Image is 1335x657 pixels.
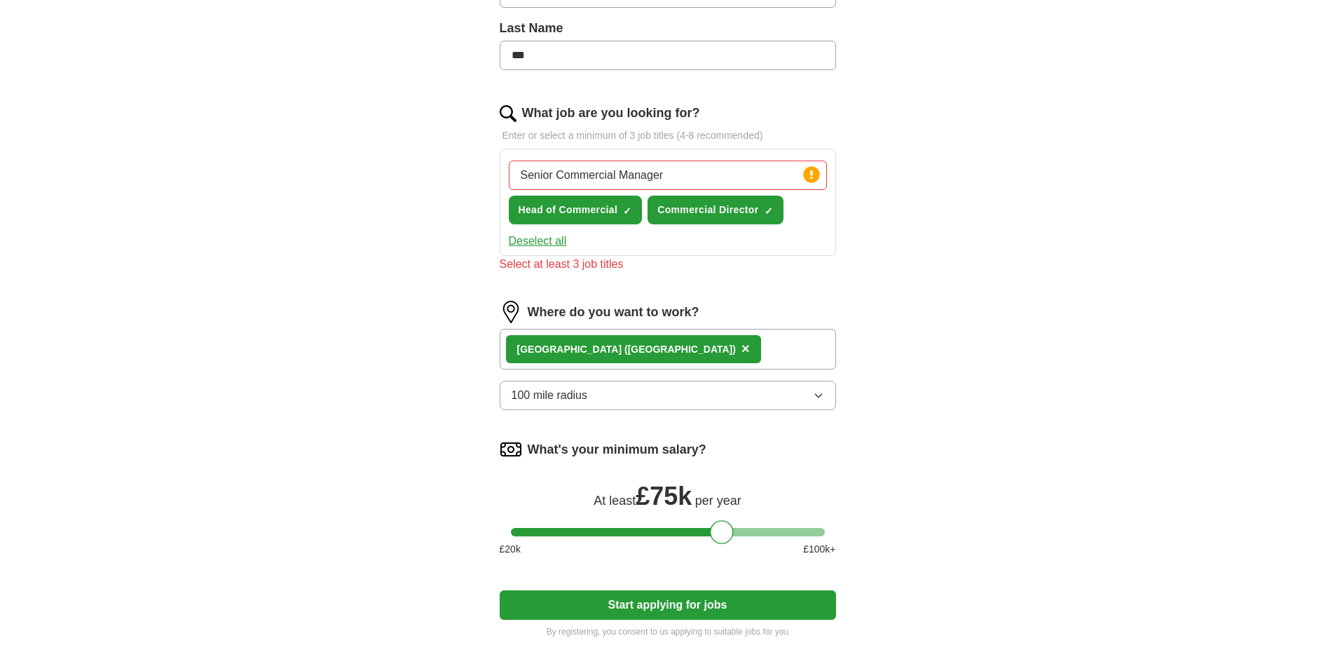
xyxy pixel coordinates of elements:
label: What job are you looking for? [522,104,700,123]
button: Deselect all [509,233,567,250]
p: By registering, you consent to us applying to suitable jobs for you [500,625,836,638]
strong: [GEOGRAPHIC_DATA] [517,344,622,355]
span: Commercial Director [657,203,758,217]
span: At least [594,494,636,508]
div: Select at least 3 job titles [500,256,836,273]
img: location.png [500,301,522,323]
button: Start applying for jobs [500,590,836,620]
img: search.png [500,105,516,122]
span: £ 100 k+ [803,542,835,557]
span: Head of Commercial [519,203,618,217]
img: salary.png [500,438,522,461]
button: Head of Commercial✓ [509,196,643,224]
span: £ 75k [636,482,692,510]
button: Commercial Director✓ [648,196,783,224]
span: £ 20 k [500,542,521,557]
button: × [741,339,750,360]
label: What's your minimum salary? [528,440,706,459]
label: Where do you want to work? [528,303,699,322]
input: Type a job title and press enter [509,161,827,190]
span: ✓ [623,205,631,217]
span: ([GEOGRAPHIC_DATA]) [624,344,736,355]
p: Enter or select a minimum of 3 job titles (4-8 recommended) [500,128,836,143]
span: × [741,341,750,356]
span: ✓ [765,205,773,217]
span: per year [695,494,741,508]
label: Last Name [500,19,836,38]
span: 100 mile radius [512,387,588,404]
button: 100 mile radius [500,381,836,410]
